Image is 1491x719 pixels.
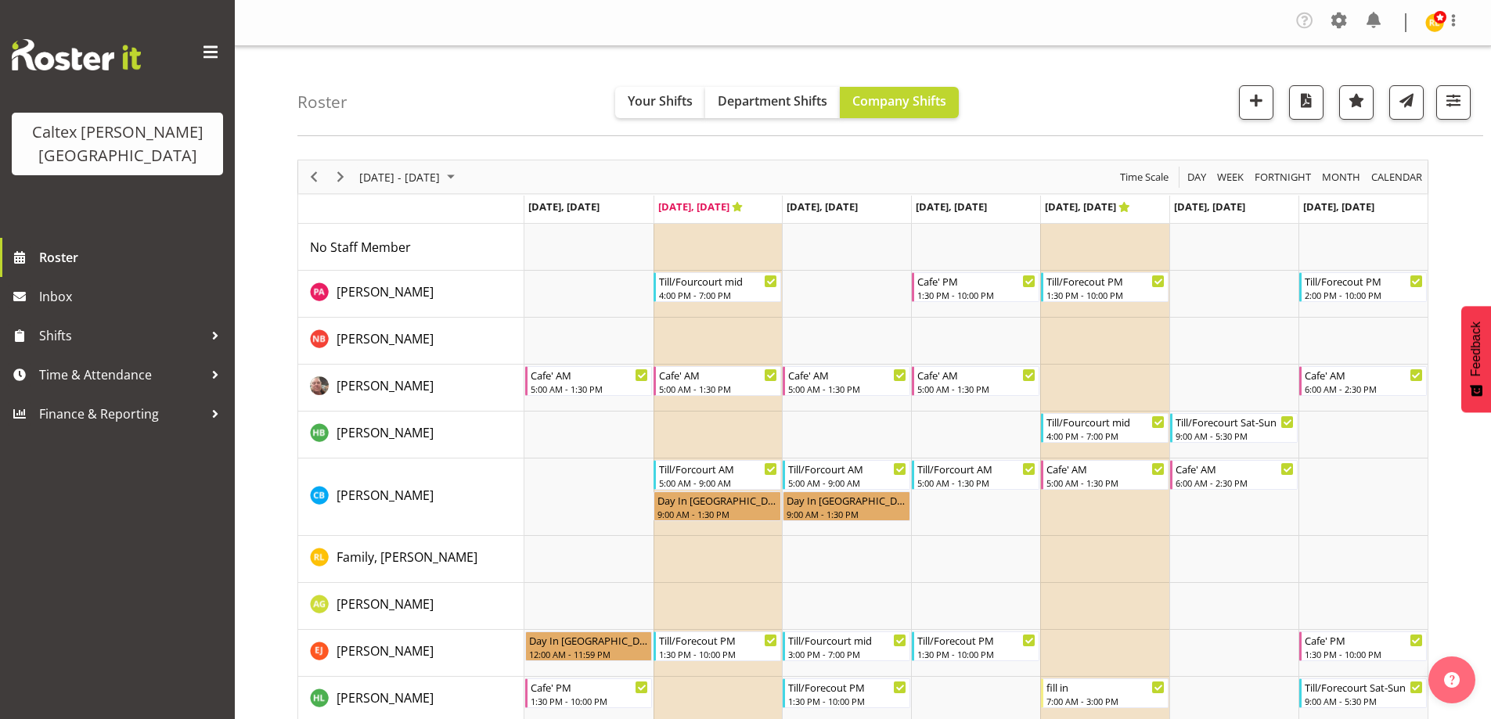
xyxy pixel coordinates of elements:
[659,632,777,648] div: Till/Forecout PM
[337,329,434,348] a: [PERSON_NAME]
[298,365,524,412] td: Braxton, Jeanette resource
[310,238,411,257] a: No Staff Member
[788,695,906,707] div: 1:30 PM - 10:00 PM
[1215,167,1245,187] span: Week
[916,200,987,214] span: [DATE], [DATE]
[659,648,777,660] div: 1:30 PM - 10:00 PM
[12,39,141,70] img: Rosterit website logo
[525,631,653,661] div: Johns, Erin"s event - Day In Lieu Begin From Monday, August 25, 2025 at 12:00:00 AM GMT+12:00 End...
[783,491,910,521] div: Bullock, Christopher"s event - Day In Lieu Begin From Wednesday, August 27, 2025 at 9:00:00 AM GM...
[1253,167,1313,187] span: Fortnight
[298,630,524,677] td: Johns, Erin resource
[912,460,1039,490] div: Bullock, Christopher"s event - Till/Forcourt AM Begin From Thursday, August 28, 2025 at 5:00:00 A...
[788,476,906,489] div: 5:00 AM - 9:00 AM
[1289,85,1324,120] button: Download a PDF of the roster according to the set date range.
[337,376,434,395] a: [PERSON_NAME]
[1303,200,1374,214] span: [DATE], [DATE]
[337,486,434,505] a: [PERSON_NAME]
[1170,413,1298,443] div: Broome, Heath"s event - Till/Forecourt Sat-Sun Begin From Saturday, August 30, 2025 at 9:00:00 AM...
[357,167,462,187] button: August 2025
[788,632,906,648] div: Till/Fourcourt mid
[1176,430,1294,442] div: 9:00 AM - 5:30 PM
[1389,85,1424,120] button: Send a list of all shifts for the selected filtered period to all rostered employees.
[1046,679,1165,695] div: fill in
[1186,167,1208,187] span: Day
[528,200,600,214] span: [DATE], [DATE]
[783,460,910,490] div: Bullock, Christopher"s event - Till/Forcourt AM Begin From Wednesday, August 27, 2025 at 5:00:00 ...
[659,289,777,301] div: 4:00 PM - 7:00 PM
[1305,383,1423,395] div: 6:00 AM - 2:30 PM
[1046,695,1165,707] div: 7:00 AM - 3:00 PM
[628,92,693,110] span: Your Shifts
[1046,414,1165,430] div: Till/Fourcourt mid
[654,491,781,521] div: Bullock, Christopher"s event - Day In Lieu Begin From Tuesday, August 26, 2025 at 9:00:00 AM GMT+...
[1320,167,1363,187] button: Timeline Month
[1252,167,1314,187] button: Fortnight
[358,167,441,187] span: [DATE] - [DATE]
[1041,272,1169,302] div: Atherton, Peter"s event - Till/Forecout PM Begin From Friday, August 29, 2025 at 1:30:00 PM GMT+1...
[1305,648,1423,660] div: 1:30 PM - 10:00 PM
[39,363,203,386] span: Time & Attendance
[1305,289,1423,301] div: 2:00 PM - 10:00 PM
[525,678,653,708] div: Lewis, Hayden"s event - Cafe' PM Begin From Monday, August 25, 2025 at 1:30:00 PM GMT+12:00 Ends ...
[783,366,910,396] div: Braxton, Jeanette"s event - Cafe' AM Begin From Wednesday, August 27, 2025 at 5:00:00 AM GMT+12:0...
[298,412,524,458] td: Broome, Heath resource
[1305,695,1423,707] div: 9:00 AM - 5:30 PM
[917,648,1035,660] div: 1:30 PM - 10:00 PM
[330,167,351,187] button: Next
[39,246,227,269] span: Roster
[1299,631,1427,661] div: Johns, Erin"s event - Cafe' PM Begin From Sunday, August 31, 2025 at 1:30:00 PM GMT+12:00 Ends At...
[654,631,781,661] div: Johns, Erin"s event - Till/Forecout PM Begin From Tuesday, August 26, 2025 at 1:30:00 PM GMT+12:0...
[917,632,1035,648] div: Till/Forecout PM
[298,536,524,583] td: Family, Lewis resource
[529,632,649,648] div: Day In [GEOGRAPHIC_DATA]
[1305,367,1423,383] div: Cafe' AM
[529,648,649,660] div: 12:00 AM - 11:59 PM
[787,508,906,520] div: 9:00 AM - 1:30 PM
[1176,461,1294,476] div: Cafe' AM
[1370,167,1424,187] span: calendar
[1444,672,1460,688] img: help-xxl-2.png
[337,595,434,613] a: [PERSON_NAME]
[1369,167,1425,187] button: Month
[912,631,1039,661] div: Johns, Erin"s event - Till/Forecout PM Begin From Thursday, August 28, 2025 at 1:30:00 PM GMT+12:...
[337,642,434,660] span: [PERSON_NAME]
[525,366,653,396] div: Braxton, Jeanette"s event - Cafe' AM Begin From Monday, August 25, 2025 at 5:00:00 AM GMT+12:00 E...
[1239,85,1273,120] button: Add a new shift
[788,648,906,660] div: 3:00 PM - 7:00 PM
[1046,289,1165,301] div: 1:30 PM - 10:00 PM
[788,383,906,395] div: 5:00 AM - 1:30 PM
[1320,167,1362,187] span: Month
[1046,430,1165,442] div: 4:00 PM - 7:00 PM
[337,548,477,566] a: Family, [PERSON_NAME]
[27,120,207,167] div: Caltex [PERSON_NAME][GEOGRAPHIC_DATA]
[298,583,524,630] td: Grant, Adam resource
[1299,272,1427,302] div: Atherton, Peter"s event - Till/Forecout PM Begin From Sunday, August 31, 2025 at 2:00:00 PM GMT+1...
[1176,414,1294,430] div: Till/Forecourt Sat-Sun
[327,160,354,193] div: next period
[337,689,434,706] span: [PERSON_NAME]
[1469,322,1483,376] span: Feedback
[39,402,203,426] span: Finance & Reporting
[917,461,1035,476] div: Till/Forcourt AM
[531,383,649,395] div: 5:00 AM - 1:30 PM
[337,283,434,300] span: [PERSON_NAME]
[337,487,434,504] span: [PERSON_NAME]
[39,324,203,347] span: Shifts
[1305,273,1423,289] div: Till/Forecout PM
[298,318,524,365] td: Berkely, Noah resource
[1045,200,1130,214] span: [DATE], [DATE]
[852,92,946,110] span: Company Shifts
[657,508,777,520] div: 9:00 AM - 1:30 PM
[1299,366,1427,396] div: Braxton, Jeanette"s event - Cafe' AM Begin From Sunday, August 31, 2025 at 6:00:00 AM GMT+12:00 E...
[658,200,744,214] span: [DATE], [DATE]
[783,631,910,661] div: Johns, Erin"s event - Till/Fourcourt mid Begin From Wednesday, August 27, 2025 at 3:00:00 PM GMT+...
[615,87,705,118] button: Your Shifts
[783,678,910,708] div: Lewis, Hayden"s event - Till/Forecout PM Begin From Wednesday, August 27, 2025 at 1:30:00 PM GMT+...
[337,282,434,301] a: [PERSON_NAME]
[917,289,1035,301] div: 1:30 PM - 10:00 PM
[1174,200,1245,214] span: [DATE], [DATE]
[1041,678,1169,708] div: Lewis, Hayden"s event - fill in Begin From Friday, August 29, 2025 at 7:00:00 AM GMT+12:00 Ends A...
[840,87,959,118] button: Company Shifts
[304,167,325,187] button: Previous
